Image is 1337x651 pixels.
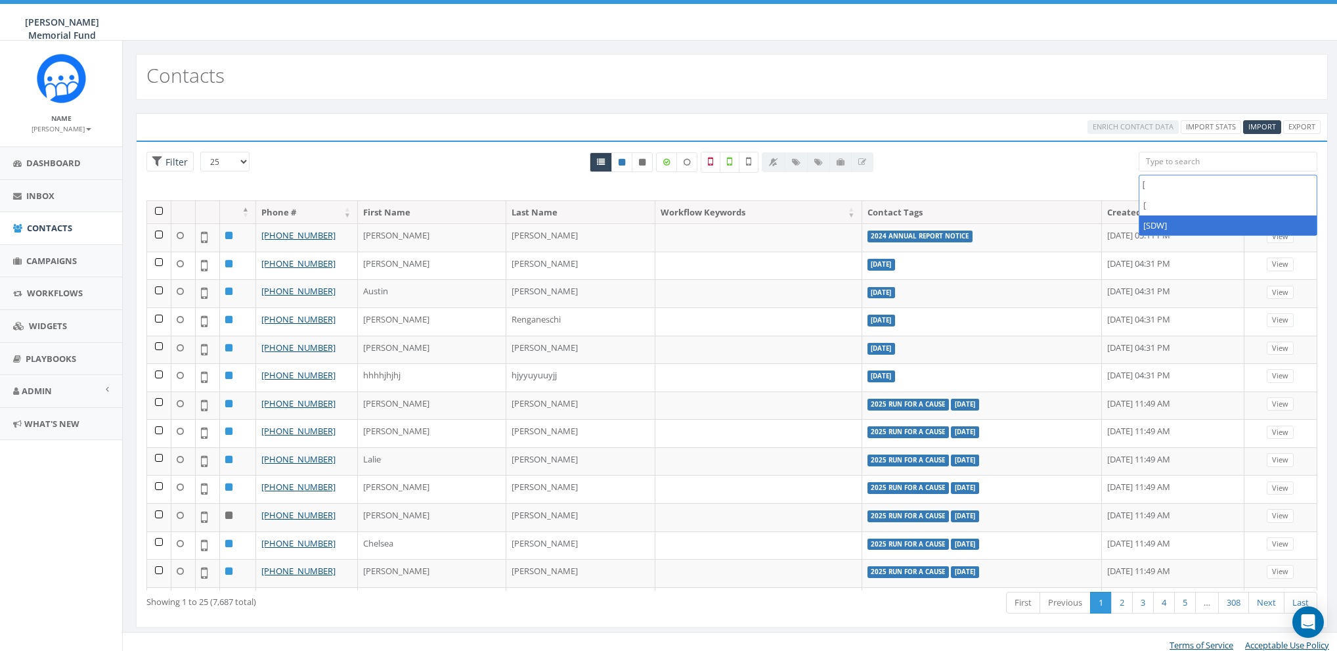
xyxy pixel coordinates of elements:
[261,565,336,577] a: [PHONE_NUMBER]
[146,591,623,608] div: Showing 1 to 25 (7,687 total)
[1102,419,1244,447] td: [DATE] 11:49 AM
[1143,179,1317,191] textarea: Search
[655,201,862,224] th: Workflow Keywords: activate to sort column ascending
[1267,230,1294,244] a: View
[1195,592,1219,614] a: …
[951,426,979,438] label: [DATE]
[22,385,52,397] span: Admin
[24,418,79,430] span: What's New
[1139,152,1317,171] input: Type to search
[867,231,973,242] label: 2024 Annual Report Notice
[590,152,612,172] a: All contacts
[261,258,336,269] a: [PHONE_NUMBER]
[506,336,655,364] td: [PERSON_NAME]
[1248,122,1276,131] span: CSV files only
[29,320,67,332] span: Widgets
[261,425,336,437] a: [PHONE_NUMBER]
[867,287,896,299] label: [DATE]
[261,453,336,465] a: [PHONE_NUMBER]
[867,455,950,466] label: 2025 Run for a Cause
[32,122,91,134] a: [PERSON_NAME]
[1102,503,1244,531] td: [DATE] 11:49 AM
[739,152,758,173] label: Not Validated
[1218,592,1249,614] a: 308
[358,223,506,252] td: [PERSON_NAME]
[261,397,336,409] a: [PHONE_NUMBER]
[867,539,950,550] label: 2025 Run for a Cause
[162,156,188,168] span: Filter
[1174,592,1196,614] a: 5
[358,392,506,420] td: [PERSON_NAME]
[1248,122,1276,131] span: Import
[951,399,979,411] label: [DATE]
[862,201,1102,224] th: Contact Tags
[1102,587,1244,616] td: [DATE] 11:49 AM
[1267,313,1294,327] a: View
[951,539,979,550] label: [DATE]
[611,152,632,172] a: Active
[1102,252,1244,280] td: [DATE] 04:31 PM
[506,559,655,587] td: [PERSON_NAME]
[26,353,76,365] span: Playbooks
[261,509,336,521] a: [PHONE_NUMBER]
[506,475,655,503] td: [PERSON_NAME]
[1102,447,1244,476] td: [DATE] 11:49 AM
[1283,120,1321,134] a: Export
[1267,426,1294,439] a: View
[951,510,979,522] label: [DATE]
[1102,475,1244,503] td: [DATE] 11:49 AM
[27,222,72,234] span: Contacts
[261,229,336,241] a: [PHONE_NUMBER]
[256,201,358,224] th: Phone #: activate to sort column ascending
[1139,215,1317,236] li: [SDW]
[1267,482,1294,495] a: View
[951,455,979,466] label: [DATE]
[1006,592,1040,614] a: First
[358,307,506,336] td: [PERSON_NAME]
[358,419,506,447] td: [PERSON_NAME]
[1153,592,1175,614] a: 4
[358,503,506,531] td: [PERSON_NAME]
[867,566,950,578] label: 2025 Run for a Cause
[867,315,896,326] label: [DATE]
[720,152,739,173] label: Validated
[146,64,225,86] h2: Contacts
[1111,592,1133,614] a: 2
[656,152,677,172] label: Data Enriched
[506,503,655,531] td: [PERSON_NAME]
[1102,363,1244,392] td: [DATE] 04:31 PM
[951,482,979,494] label: [DATE]
[261,481,336,493] a: [PHONE_NUMBER]
[867,370,896,382] label: [DATE]
[506,587,655,616] td: [PERSON_NAME]
[358,531,506,560] td: Chelsea
[1090,592,1112,614] a: 1
[1102,201,1244,224] th: Created On: activate to sort column ascending
[358,447,506,476] td: Lalie
[261,285,336,297] a: [PHONE_NUMBER]
[261,369,336,381] a: [PHONE_NUMBER]
[1102,531,1244,560] td: [DATE] 11:49 AM
[32,124,91,133] small: [PERSON_NAME]
[867,259,896,271] label: [DATE]
[1267,258,1294,271] a: View
[358,363,506,392] td: hhhhjhjhj
[37,54,86,103] img: Rally_Corp_Icon.png
[867,399,950,411] label: 2025 Run for a Cause
[358,252,506,280] td: [PERSON_NAME]
[261,537,336,549] a: [PHONE_NUMBER]
[506,279,655,307] td: [PERSON_NAME]
[632,152,653,172] a: Opted Out
[1102,223,1244,252] td: [DATE] 05:11 PM
[1292,606,1324,638] div: Open Intercom Messenger
[358,559,506,587] td: [PERSON_NAME]
[1267,453,1294,467] a: View
[506,201,655,224] th: Last Name
[261,342,336,353] a: [PHONE_NUMBER]
[1248,592,1284,614] a: Next
[1102,307,1244,336] td: [DATE] 04:31 PM
[1132,592,1154,614] a: 3
[1170,639,1233,651] a: Terms of Service
[867,510,950,522] label: 2025 Run for a Cause
[1181,120,1241,134] a: Import Stats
